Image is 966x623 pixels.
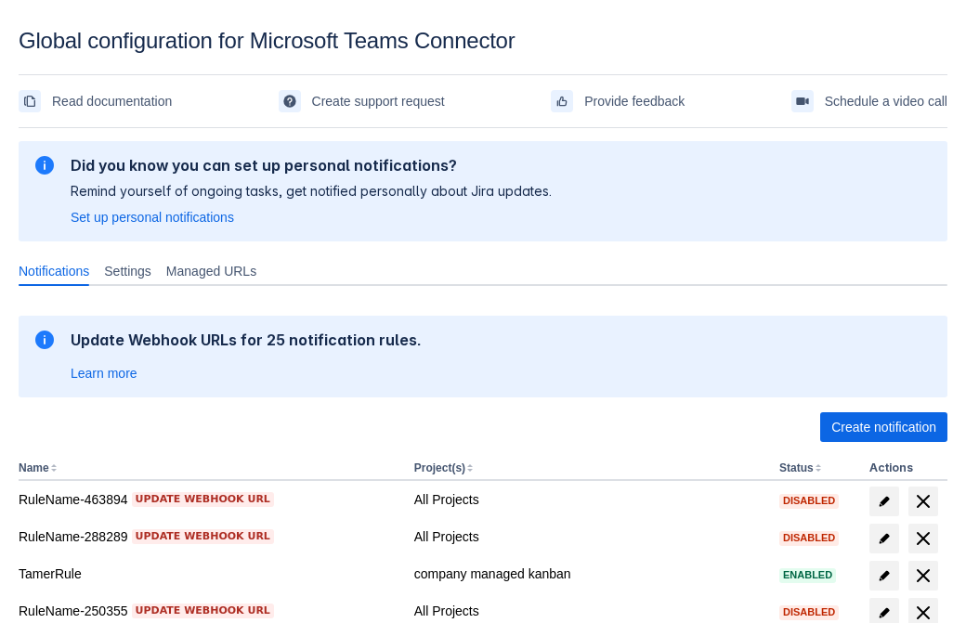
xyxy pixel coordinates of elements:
[877,568,892,583] span: edit
[555,94,569,109] span: feedback
[414,461,465,474] button: Project(s)
[414,565,764,583] div: company managed kanban
[414,490,764,509] div: All Projects
[414,527,764,546] div: All Projects
[136,604,270,618] span: Update webhook URL
[104,262,151,280] span: Settings
[19,461,49,474] button: Name
[912,565,934,587] span: delete
[877,494,892,509] span: edit
[279,86,445,116] a: Create support request
[312,86,445,116] span: Create support request
[414,602,764,620] div: All Projects
[33,329,56,351] span: information
[71,331,422,349] h2: Update Webhook URLs for 25 notification rules.
[19,602,399,620] div: RuleName-250355
[19,565,399,583] div: TamerRule
[19,490,399,509] div: RuleName-463894
[136,492,270,507] span: Update webhook URL
[791,86,947,116] a: Schedule a video call
[33,154,56,176] span: information
[71,208,234,227] a: Set up personal notifications
[19,527,399,546] div: RuleName-288289
[862,457,947,481] th: Actions
[877,531,892,546] span: edit
[779,607,839,617] span: Disabled
[912,490,934,513] span: delete
[19,86,172,116] a: Read documentation
[71,364,137,383] a: Learn more
[779,570,836,580] span: Enabled
[779,496,839,506] span: Disabled
[19,28,947,54] div: Global configuration for Microsoft Teams Connector
[912,527,934,550] span: delete
[19,262,89,280] span: Notifications
[831,412,936,442] span: Create notification
[52,86,172,116] span: Read documentation
[71,156,552,175] h2: Did you know you can set up personal notifications?
[795,94,810,109] span: videoCall
[71,182,552,201] p: Remind yourself of ongoing tasks, get notified personally about Jira updates.
[779,461,814,474] button: Status
[820,412,947,442] button: Create notification
[584,86,685,116] span: Provide feedback
[136,529,270,544] span: Update webhook URL
[166,262,256,280] span: Managed URLs
[877,605,892,620] span: edit
[22,94,37,109] span: documentation
[282,94,297,109] span: support
[825,86,947,116] span: Schedule a video call
[779,533,839,543] span: Disabled
[551,86,685,116] a: Provide feedback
